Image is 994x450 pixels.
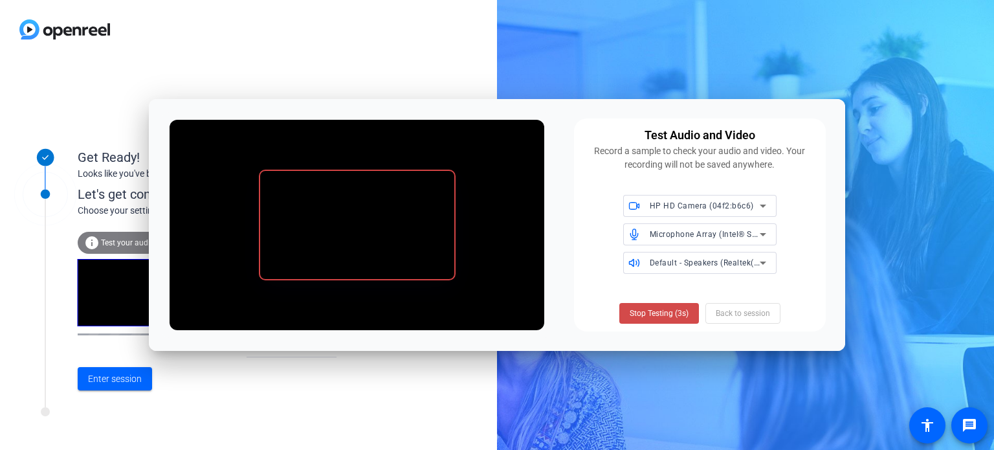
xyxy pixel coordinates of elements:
div: Test Audio and Video [645,126,755,144]
span: Microphone Array (Intel® Smart Sound Technology for Digital Microphones) [650,229,936,239]
mat-icon: info [84,235,100,251]
div: Looks like you've been invited to join [78,167,337,181]
span: Test your audio and video [101,238,191,247]
div: Choose your settings [78,204,363,218]
button: Stop Testing (3s) [619,303,699,324]
mat-icon: accessibility [920,418,935,433]
span: Enter session [88,372,142,386]
div: Let's get connected. [78,185,363,204]
span: Stop Testing (3s) [630,308,689,319]
div: Get Ready! [78,148,337,167]
mat-icon: message [962,418,977,433]
span: HP HD Camera (04f2:b6c6) [650,201,754,210]
div: Record a sample to check your audio and video. Your recording will not be saved anywhere. [582,144,817,172]
span: Default - Speakers (Realtek(R) Audio) [650,257,790,267]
